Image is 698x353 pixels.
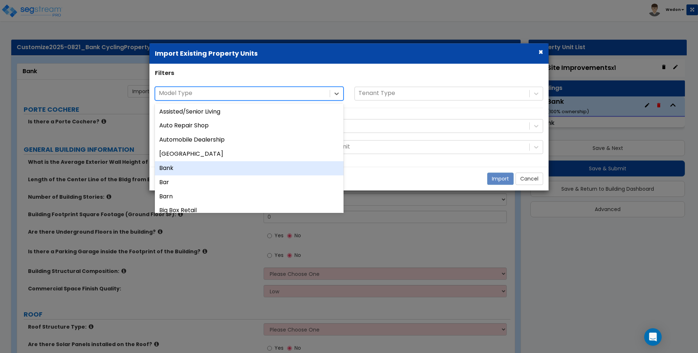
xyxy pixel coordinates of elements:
[516,172,543,185] button: Cancel
[538,48,543,56] button: ×
[155,133,344,147] div: Automobile Dealership
[155,175,344,190] div: Bar
[155,204,344,218] div: Big Box Retail
[155,119,344,133] div: Auto Repair Shop
[487,172,514,185] button: Import
[644,328,662,346] div: Open Intercom Messenger
[155,161,344,175] div: Bank
[155,105,344,119] div: Assisted/Senior Living
[155,49,258,58] b: Import Existing Property Units
[155,190,344,204] div: Barn
[155,69,174,78] label: Filters
[155,147,344,161] div: [GEOGRAPHIC_DATA]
